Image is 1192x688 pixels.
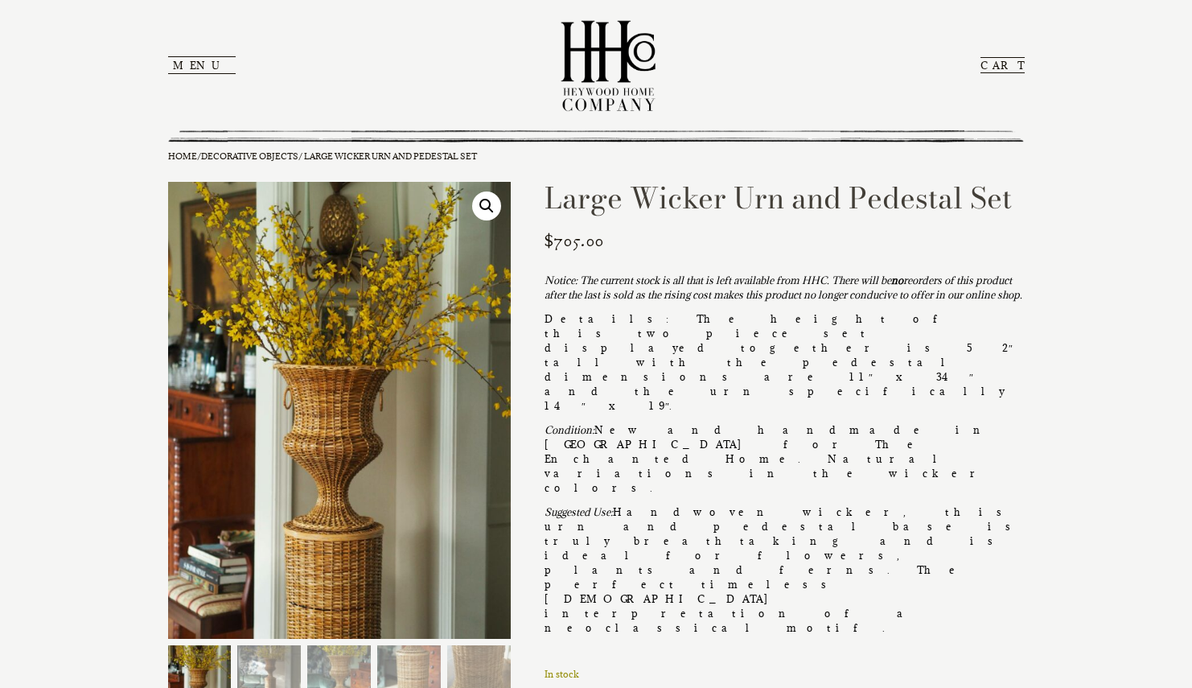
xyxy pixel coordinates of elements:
[545,274,1022,301] i: Notice: The current stock is all that is left available from HHC. There will be reorders of this ...
[201,150,298,162] a: Decorative Objects
[545,230,553,253] span: $
[545,230,603,253] bdi: 705.00
[545,422,1024,495] p: New and handmade in [GEOGRAPHIC_DATA] for The Enchanted Home. Natural variations in the wicker co...
[168,150,1025,163] nav: Breadcrumb
[548,8,668,122] img: Heywood Home Company
[545,668,1024,682] p: In stock
[168,182,511,639] img: Large Wicker Urn and Pedestal Set
[980,57,1025,73] a: CART
[168,150,197,162] a: Home
[545,182,1024,214] h1: Large Wicker Urn and Pedestal Set
[545,505,613,518] em: Suggested Use:
[472,192,501,220] a: View full-screen image gallery
[545,423,594,436] em: Condition:
[545,505,1024,635] p: Handwoven wicker, this urn and pedestal base is truly breathtaking and is ideal for flowers, plan...
[168,56,236,74] button: Menu
[891,274,903,286] strong: no
[545,311,1024,413] p: Details: The height of this two piece set displayed together is 52″ tall with the pedestal dimens...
